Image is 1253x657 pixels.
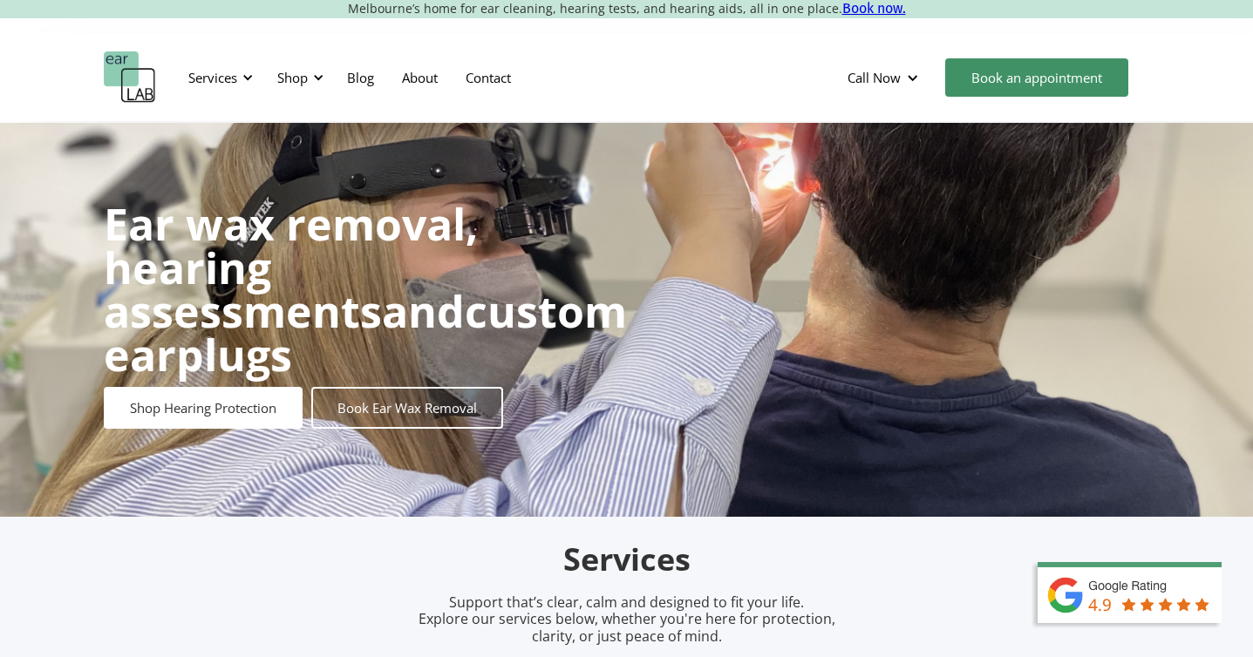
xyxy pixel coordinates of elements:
a: Shop Hearing Protection [104,387,303,429]
div: Call Now [848,69,901,86]
a: Book Ear Wax Removal [311,387,503,429]
div: Call Now [834,51,936,104]
div: Services [178,51,258,104]
a: Blog [333,52,388,103]
h2: Services [217,539,1037,580]
div: Shop [267,51,329,104]
p: Support that’s clear, calm and designed to fit your life. Explore our services below, whether you... [396,594,858,645]
a: About [388,52,452,103]
div: Services [188,69,237,86]
a: Book an appointment [945,58,1128,97]
h1: and [104,202,627,376]
strong: Ear wax removal, hearing assessments [104,194,478,341]
div: Shop [277,69,308,86]
a: home [104,51,156,104]
strong: custom earplugs [104,281,627,384]
a: Contact [452,52,525,103]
